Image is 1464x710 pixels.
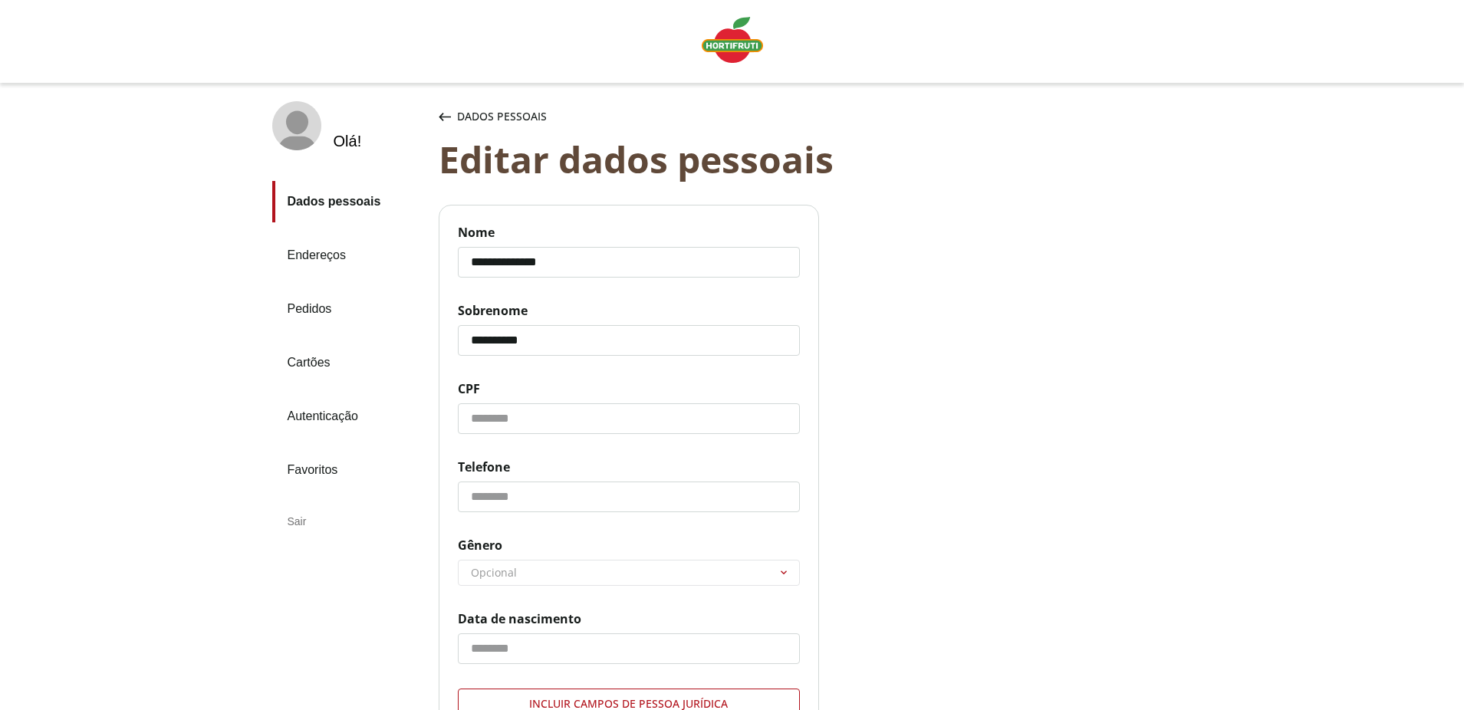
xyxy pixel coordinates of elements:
[272,449,426,491] a: Favoritos
[272,288,426,330] a: Pedidos
[457,109,547,124] span: Dados pessoais
[272,396,426,437] a: Autenticação
[272,235,426,276] a: Endereços
[458,610,800,627] span: Data de nascimento
[272,503,426,540] div: Sair
[458,482,800,512] input: Telefone
[436,101,550,132] button: Dados pessoais
[458,459,800,475] span: Telefone
[458,403,800,434] input: CPF
[458,325,800,356] input: Sobrenome
[696,11,769,72] a: Logo
[272,181,426,222] a: Dados pessoais
[439,138,1223,180] div: Editar dados pessoais
[458,302,800,319] span: Sobrenome
[458,633,800,664] input: Data de nascimento
[334,133,362,150] div: Olá !
[702,17,763,63] img: Logo
[458,380,800,397] span: CPF
[458,224,800,241] span: Nome
[458,247,800,278] input: Nome
[458,537,800,554] span: Gênero
[272,342,426,383] a: Cartões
